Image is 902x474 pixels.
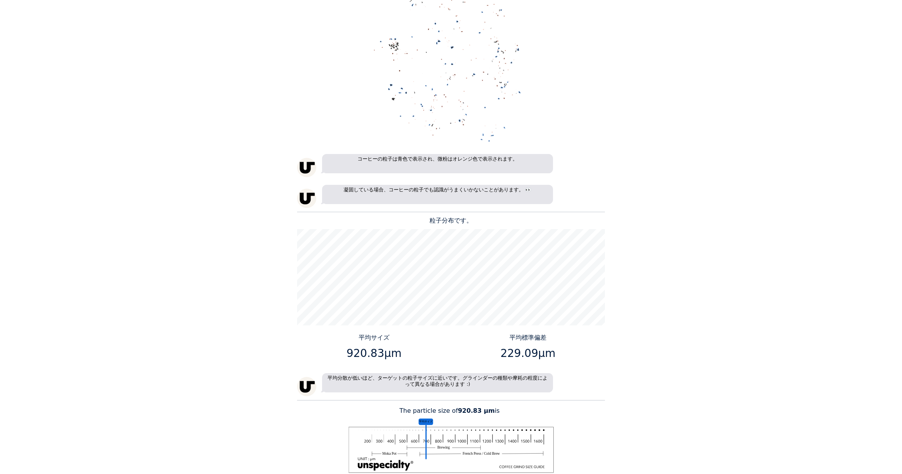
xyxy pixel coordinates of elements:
p: The particle size of is [297,406,605,415]
p: 平均標準偏差 [454,333,602,342]
p: 920.83μm [300,345,448,362]
p: コーヒーの粒子は青色で表示され、微粉はオレンジ色で表示されます。 [322,154,553,173]
p: 凝固している場合、コーヒーの粒子でも認識がうまくいかないことがあります。 👀 [322,185,553,204]
img: unspecialty-logo [297,158,316,177]
p: 粒子分布です。 [297,216,605,225]
tspan: 平均サイズ [419,420,433,423]
b: 920.83 μm [458,407,495,414]
p: 229.09μm [454,345,602,362]
p: 平均サイズ [300,333,448,342]
img: unspecialty-logo [297,189,316,208]
img: unspecialty-logo [297,377,316,396]
p: 平均分散が低いほど、ターゲットの粒子サイズに近いです。グラインダーの種類や摩耗の程度によって異なる場合があります :) [322,373,553,392]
